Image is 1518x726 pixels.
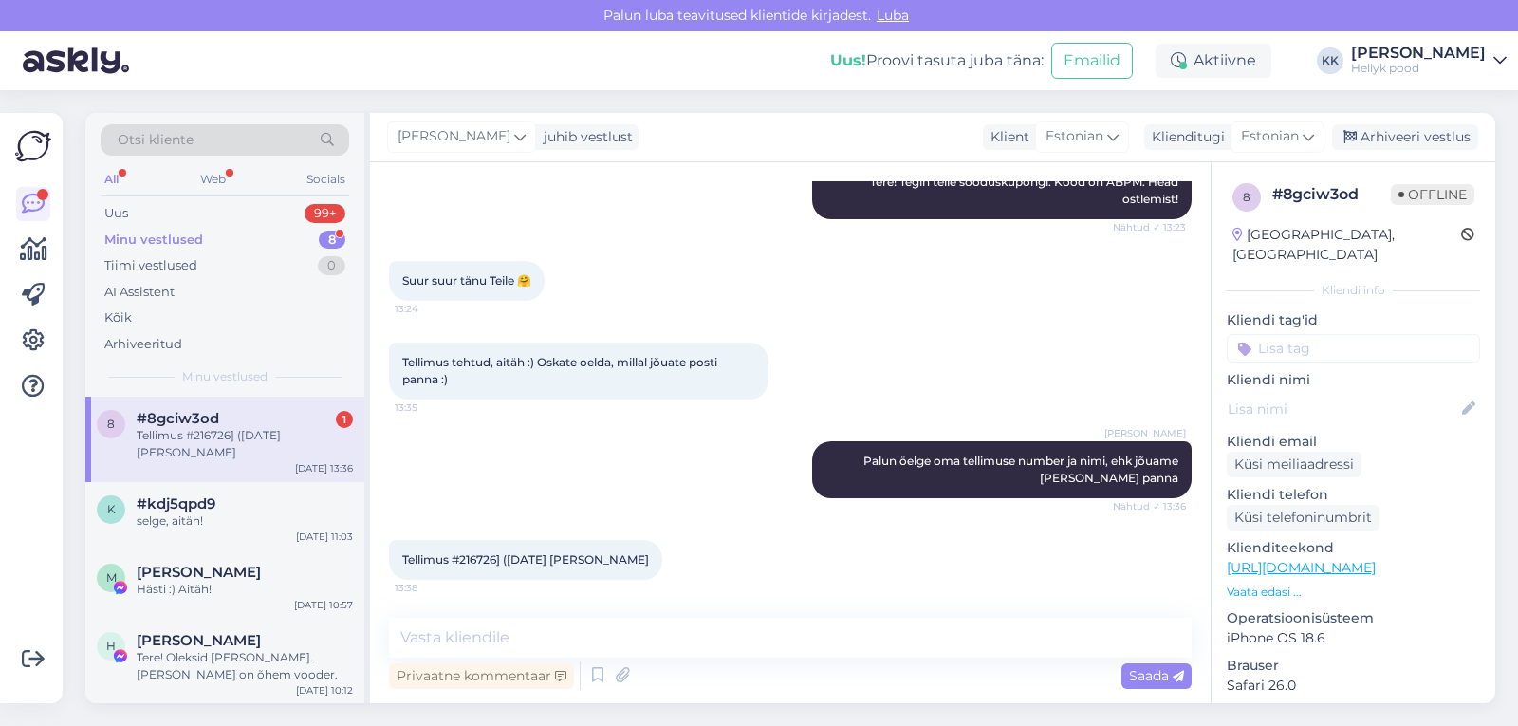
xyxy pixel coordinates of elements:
[106,570,117,585] span: M
[1232,225,1461,265] div: [GEOGRAPHIC_DATA], [GEOGRAPHIC_DATA]
[1227,538,1480,558] p: Klienditeekond
[104,204,128,223] div: Uus
[402,273,531,288] span: Suur suur tänu Teile 🤗
[398,126,510,147] span: [PERSON_NAME]
[1227,282,1480,299] div: Kliendi info
[389,663,574,689] div: Privaatne kommentaar
[1227,432,1480,452] p: Kliendi email
[863,454,1181,485] span: Palun öelge oma tellimuse number ja nimi, ehk jõuame [PERSON_NAME] panna
[296,683,353,698] div: [DATE] 10:12
[1227,608,1480,628] p: Operatsioonisüsteem
[871,7,915,24] span: Luba
[182,368,268,385] span: Minu vestlused
[1227,656,1480,676] p: Brauser
[1227,485,1480,505] p: Kliendi telefon
[137,649,353,683] div: Tere! Oleksid [PERSON_NAME]. [PERSON_NAME] on õhem vooder.
[395,302,466,316] span: 13:24
[1227,370,1480,390] p: Kliendi nimi
[104,335,182,354] div: Arhiveeritud
[1227,310,1480,330] p: Kliendi tag'id
[1272,183,1391,206] div: # 8gciw3od
[137,495,215,512] span: #kdj5qpd9
[1144,127,1225,147] div: Klienditugi
[1113,220,1186,234] span: Nähtud ✓ 13:23
[1317,47,1343,74] div: KK
[830,51,866,69] b: Uus!
[303,167,349,192] div: Socials
[1227,559,1376,576] a: [URL][DOMAIN_NAME]
[196,167,230,192] div: Web
[137,427,353,461] div: Tellimus #216726] ([DATE] [PERSON_NAME]
[137,632,261,649] span: Helerin Mõttus
[118,130,194,150] span: Otsi kliente
[1113,499,1186,513] span: Nähtud ✓ 13:36
[305,204,345,223] div: 99+
[107,417,115,431] span: 8
[395,400,466,415] span: 13:35
[1129,667,1184,684] span: Saada
[137,410,219,427] span: #8gciw3od
[104,256,197,275] div: Tiimi vestlused
[1104,426,1186,440] span: [PERSON_NAME]
[1351,61,1486,76] div: Hellyk pood
[1391,184,1474,205] span: Offline
[1227,505,1379,531] div: Küsi telefoninumbrit
[1228,399,1458,419] input: Lisa nimi
[402,355,720,386] span: Tellimus tehtud, aitäh :) Oskate oelda, millal jǒuate posti panna :)
[536,127,633,147] div: juhib vestlust
[295,461,353,475] div: [DATE] 13:36
[106,639,116,653] span: H
[1332,124,1478,150] div: Arhiveeri vestlus
[336,411,353,428] div: 1
[1227,584,1480,601] p: Vaata edasi ...
[294,598,353,612] div: [DATE] 10:57
[107,502,116,516] span: k
[983,127,1029,147] div: Klient
[104,231,203,250] div: Minu vestlused
[296,530,353,544] div: [DATE] 11:03
[1046,126,1103,147] span: Estonian
[1243,190,1250,204] span: 8
[395,581,466,595] span: 13:38
[1351,46,1486,61] div: [PERSON_NAME]
[1227,676,1480,696] p: Safari 26.0
[319,231,345,250] div: 8
[15,128,51,164] img: Askly Logo
[104,308,132,327] div: Kõik
[1227,334,1480,363] input: Lisa tag
[830,49,1044,72] div: Proovi tasuta juba täna:
[1351,46,1507,76] a: [PERSON_NAME]Hellyk pood
[137,581,353,598] div: Hästi :) Aitäh!
[137,512,353,530] div: selge, aitäh!
[1241,126,1299,147] span: Estonian
[1227,628,1480,648] p: iPhone OS 18.6
[402,552,649,567] span: Tellimus #216726] ([DATE] [PERSON_NAME]
[104,283,175,302] div: AI Assistent
[1051,43,1133,79] button: Emailid
[318,256,345,275] div: 0
[1156,44,1271,78] div: Aktiivne
[1227,452,1361,477] div: Küsi meiliaadressi
[101,167,122,192] div: All
[137,564,261,581] span: Marika Kundla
